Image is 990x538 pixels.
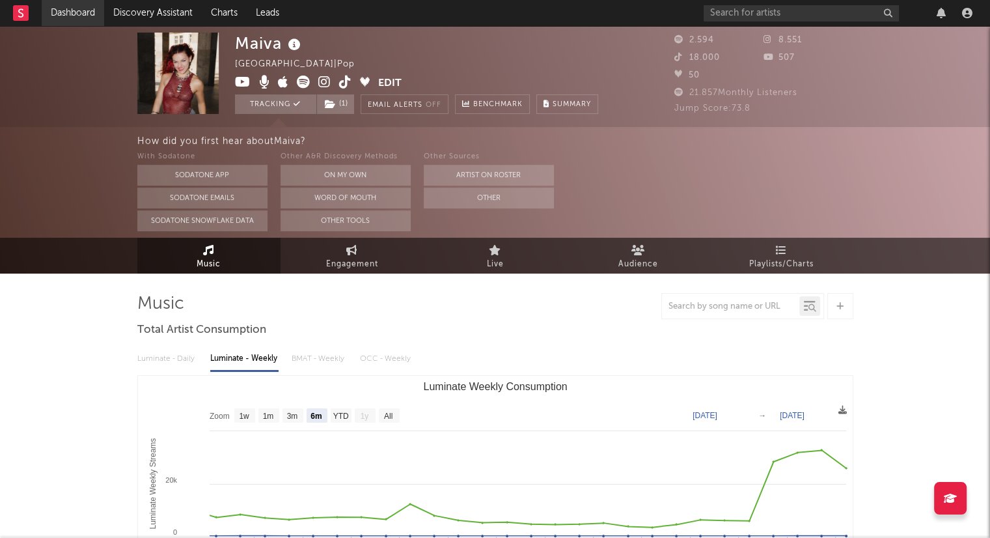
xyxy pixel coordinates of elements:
[326,257,378,272] span: Engagement
[424,149,554,165] div: Other Sources
[137,165,268,186] button: Sodatone App
[423,381,567,392] text: Luminate Weekly Consumption
[704,5,899,21] input: Search for artists
[618,257,658,272] span: Audience
[235,57,370,72] div: [GEOGRAPHIC_DATA] | Pop
[286,412,297,421] text: 3m
[281,149,411,165] div: Other A&R Discovery Methods
[424,165,554,186] button: Artist on Roster
[262,412,273,421] text: 1m
[137,322,266,338] span: Total Artist Consumption
[281,238,424,274] a: Engagement
[137,210,268,231] button: Sodatone Snowflake Data
[310,412,322,421] text: 6m
[674,53,720,62] span: 18.000
[567,238,710,274] a: Audience
[674,36,714,44] span: 2.594
[383,412,392,421] text: All
[473,97,523,113] span: Benchmark
[378,76,402,92] button: Edit
[426,102,441,109] em: Off
[210,412,230,421] text: Zoom
[674,71,700,79] span: 50
[165,476,177,484] text: 20k
[281,188,411,208] button: Word Of Mouth
[536,94,598,114] button: Summary
[674,104,750,113] span: Jump Score: 73.8
[424,188,554,208] button: Other
[455,94,530,114] a: Benchmark
[317,94,354,114] button: (1)
[210,348,279,370] div: Luminate - Weekly
[693,411,717,420] text: [DATE]
[780,411,804,420] text: [DATE]
[316,94,355,114] span: ( 1 )
[281,165,411,186] button: On My Own
[137,149,268,165] div: With Sodatone
[281,210,411,231] button: Other Tools
[333,412,348,421] text: YTD
[424,238,567,274] a: Live
[710,238,853,274] a: Playlists/Charts
[749,257,814,272] span: Playlists/Charts
[674,89,797,97] span: 21.857 Monthly Listeners
[361,94,448,114] button: Email AlertsOff
[662,302,799,312] input: Search by song name or URL
[487,257,504,272] span: Live
[137,238,281,274] a: Music
[553,101,591,108] span: Summary
[197,257,221,272] span: Music
[360,412,368,421] text: 1y
[172,528,176,536] text: 0
[239,412,249,421] text: 1w
[758,411,766,420] text: →
[137,188,268,208] button: Sodatone Emails
[235,33,304,54] div: Maiva
[763,36,802,44] span: 8.551
[763,53,795,62] span: 507
[148,438,157,530] text: Luminate Weekly Streams
[235,94,316,114] button: Tracking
